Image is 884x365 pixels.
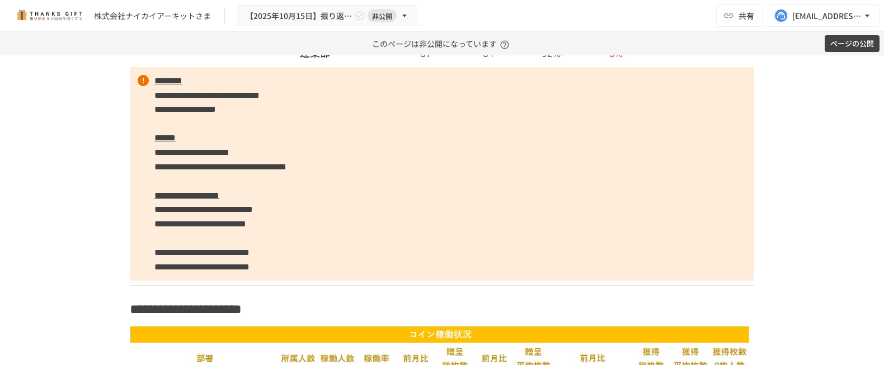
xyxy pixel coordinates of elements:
span: 共有 [739,10,754,22]
div: 株式会社ナイカイアーキットさま [94,10,211,22]
div: [EMAIL_ADDRESS][DOMAIN_NAME] [792,9,862,23]
button: ページの公開 [825,35,880,53]
span: 【2025年10月15日】振り返りMTG [246,9,352,23]
p: このページは非公開になっています [372,32,512,55]
img: mMP1OxWUAhQbsRWCurg7vIHe5HqDpP7qZo7fRoNLXQh [13,7,85,25]
button: 【2025年10月15日】振り返りMTG非公開 [238,5,417,27]
button: [EMAIL_ADDRESS][DOMAIN_NAME] [768,4,880,27]
button: 共有 [716,4,763,27]
span: 非公開 [368,10,397,22]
